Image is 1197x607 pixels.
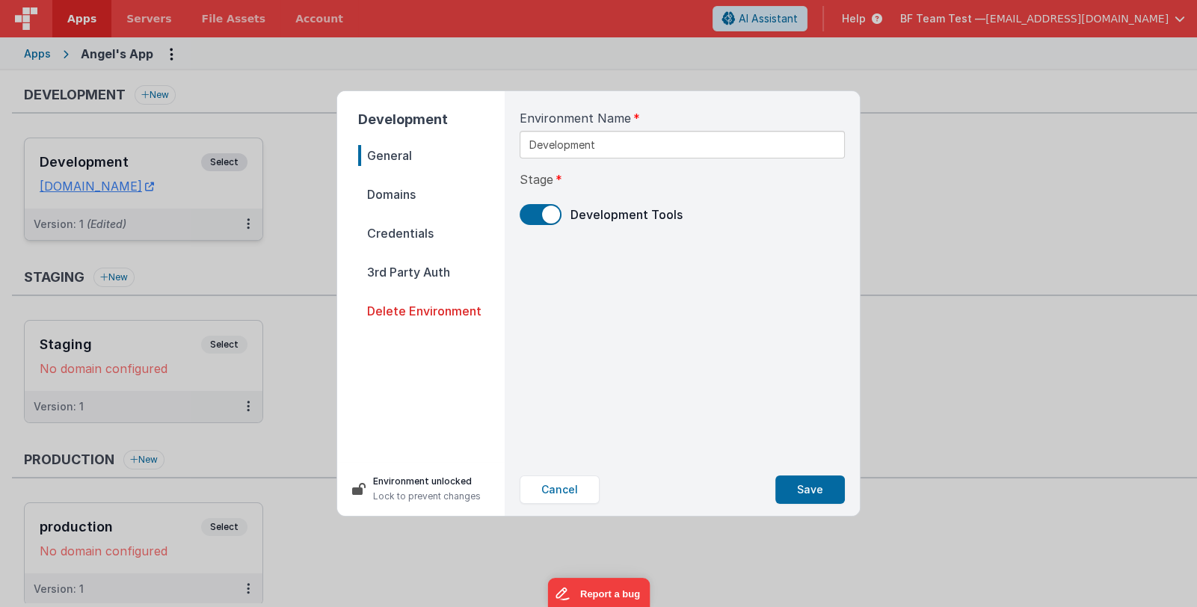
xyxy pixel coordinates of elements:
[520,475,600,504] button: Cancel
[520,109,631,127] span: Environment Name
[358,223,505,244] span: Credentials
[373,474,481,489] p: Environment unlocked
[520,170,553,188] span: Stage
[358,109,505,130] h2: Development
[358,262,505,283] span: 3rd Party Auth
[373,489,481,504] p: Lock to prevent changes
[358,184,505,205] span: Domains
[358,301,505,321] span: Delete Environment
[358,145,505,166] span: General
[570,207,683,222] span: Development Tools
[775,475,845,504] button: Save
